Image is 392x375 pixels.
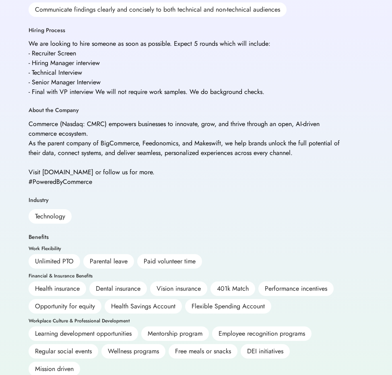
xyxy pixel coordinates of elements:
[29,119,342,187] div: Commerce (Nasdaq: CMRC) empowers businesses to innovate, grow, and thrive through an open, AI-dri...
[83,254,134,269] div: Parental leave
[258,281,334,296] div: Performance incentives
[185,299,271,314] div: Flexible Spending Account
[29,318,130,323] div: Workplace Culture & Professional Development
[29,273,93,278] div: Financial & Insurance Benefits
[29,299,101,314] div: Opportunity for equity
[89,281,147,296] div: Dental insurance
[29,106,79,114] div: About the Company
[29,254,80,269] div: Unlimited PTO
[141,326,209,341] div: Mentorship program
[29,246,61,251] div: Work Flexibility
[101,344,165,359] div: Wellness programs
[29,2,287,17] div: Communicate findings clearly and concisely to both technical and non-technical audiences
[241,344,290,359] div: DEI initiatives
[29,209,72,224] div: Technology
[169,344,237,359] div: Free meals or snacks
[29,344,98,359] div: Regular social events
[105,299,182,314] div: Health Savings Account
[29,196,49,204] div: Industry
[212,326,312,341] div: Employee recognition programs
[137,254,202,269] div: Paid volunteer time
[29,26,65,35] div: Hiring Process
[29,281,86,296] div: Health insurance
[150,281,207,296] div: Vision insurance
[29,326,138,341] div: Learning development opportunities
[29,233,49,241] div: Benefits
[210,281,255,296] div: 401k Match
[29,39,270,97] div: We are looking to hire someone as soon as possible. Expect 5 rounds which will include: - Recruit...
